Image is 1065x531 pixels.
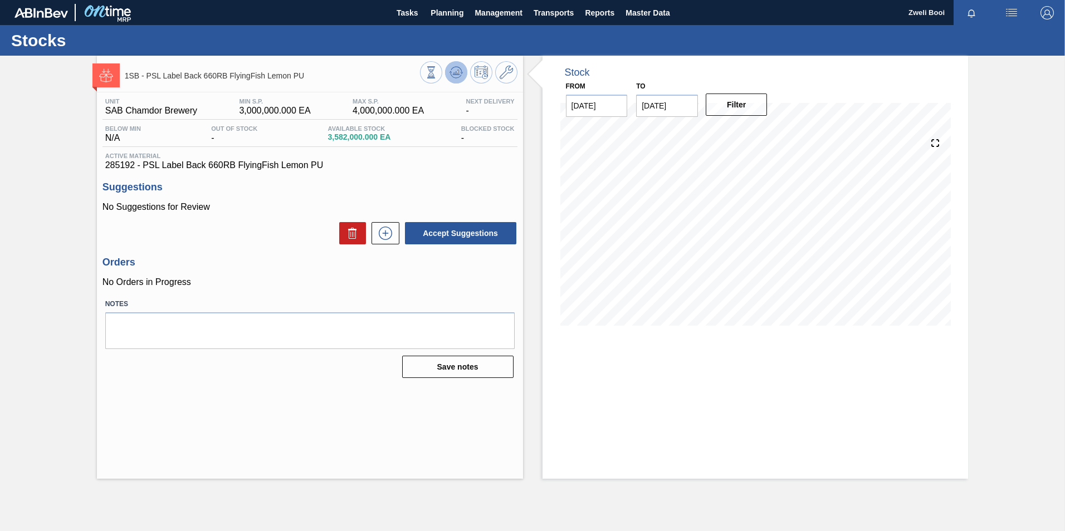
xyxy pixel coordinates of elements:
img: Logout [1040,6,1054,19]
span: Out Of Stock [211,125,257,132]
label: Notes [105,296,515,312]
span: 285192 - PSL Label Back 660RB FlyingFish Lemon PU [105,160,515,170]
span: Tasks [395,6,419,19]
div: Accept Suggestions [399,221,517,245]
button: Stocks Overview [420,61,442,83]
div: - [208,125,260,143]
span: Management [475,6,522,19]
label: From [566,82,585,90]
span: Transports [534,6,574,19]
div: Stock [565,67,590,78]
img: Ícone [99,68,113,82]
span: MAX S.P. [353,98,424,105]
span: Blocked Stock [461,125,515,132]
p: No Suggestions for Review [102,202,517,212]
span: Available Stock [328,125,391,132]
span: 3,000,000.000 EA [239,106,310,116]
span: Master Data [626,6,670,19]
div: N/A [102,125,144,143]
span: Below Min [105,125,141,132]
input: mm/dd/yyyy [636,95,698,117]
h3: Orders [102,257,517,268]
span: SAB Chamdor Brewery [105,106,197,116]
span: 3,582,000.000 EA [328,133,391,141]
h3: Suggestions [102,181,517,193]
span: Unit [105,98,197,105]
button: Filter [706,94,768,116]
span: Active Material [105,153,515,159]
button: Notifications [954,5,989,21]
span: Next Delivery [466,98,514,105]
input: mm/dd/yyyy [566,95,628,117]
button: Go to Master Data / General [495,61,517,83]
button: Schedule Inventory [470,61,492,83]
img: userActions [1005,6,1018,19]
button: Save notes [402,356,514,378]
div: - [458,125,517,143]
button: Update Chart [445,61,467,83]
div: - [463,98,517,116]
button: Accept Suggestions [405,222,516,244]
img: TNhmsLtSVTkK8tSr43FrP2fwEKptu5GPRR3wAAAABJRU5ErkJggg== [14,8,68,18]
span: 4,000,000.000 EA [353,106,424,116]
span: MIN S.P. [239,98,310,105]
span: Planning [431,6,463,19]
p: No Orders in Progress [102,277,517,287]
label: to [636,82,645,90]
span: 1SB - PSL Label Back 660RB FlyingFish Lemon PU [125,72,420,80]
h1: Stocks [11,34,209,47]
div: New suggestion [366,222,399,244]
div: Delete Suggestions [334,222,366,244]
span: Reports [585,6,614,19]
